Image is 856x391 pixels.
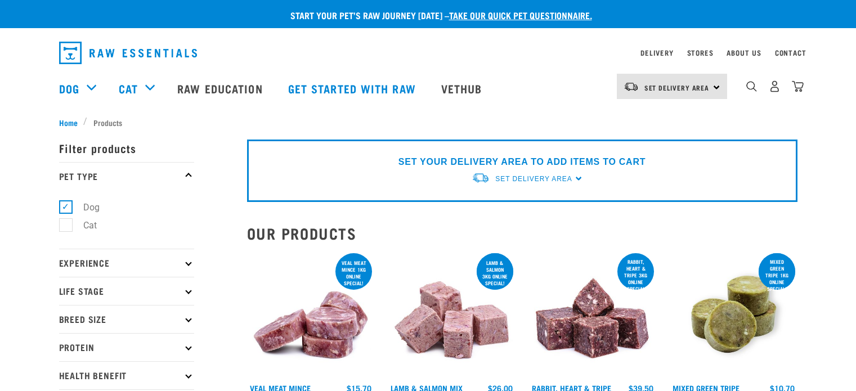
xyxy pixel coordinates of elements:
[687,51,714,55] a: Stores
[247,251,375,379] img: 1160 Veal Meat Mince Medallions 01
[59,116,797,128] nav: breadcrumbs
[769,80,781,92] img: user.png
[59,42,197,64] img: Raw Essentials Logo
[50,37,806,69] nav: dropdown navigation
[59,277,194,305] p: Life Stage
[59,361,194,389] p: Health Benefit
[477,254,513,291] div: Lamb & Salmon 3kg online special!
[59,116,84,128] a: Home
[670,251,797,379] img: Mixed Green Tripe
[472,172,490,184] img: van-moving.png
[59,162,194,190] p: Pet Type
[746,81,757,92] img: home-icon-1@2x.png
[759,253,795,297] div: Mixed Green Tripe 1kg online special!
[59,116,78,128] span: Home
[775,51,806,55] a: Contact
[247,224,797,242] h2: Our Products
[59,134,194,162] p: Filter products
[59,80,79,97] a: Dog
[727,51,761,55] a: About Us
[250,386,311,390] a: Veal Meat Mince
[640,51,673,55] a: Delivery
[430,66,496,111] a: Vethub
[398,155,646,169] p: SET YOUR DELIVERY AREA TO ADD ITEMS TO CART
[277,66,430,111] a: Get started with Raw
[644,86,710,89] span: Set Delivery Area
[59,333,194,361] p: Protein
[617,253,654,297] div: Rabbit, Heart & Tripe 3kg online special
[495,175,572,183] span: Set Delivery Area
[624,82,639,92] img: van-moving.png
[449,12,592,17] a: take our quick pet questionnaire.
[59,305,194,333] p: Breed Size
[119,80,138,97] a: Cat
[792,80,804,92] img: home-icon@2x.png
[388,251,516,379] img: 1029 Lamb Salmon Mix 01
[166,66,276,111] a: Raw Education
[59,249,194,277] p: Experience
[391,386,463,390] a: Lamb & Salmon Mix
[335,254,372,291] div: Veal Meat mince 1kg online special!
[65,218,101,232] label: Cat
[529,251,657,379] img: 1175 Rabbit Heart Tripe Mix 01
[65,200,104,214] label: Dog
